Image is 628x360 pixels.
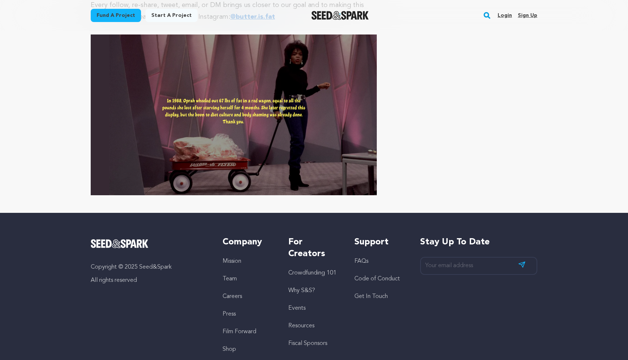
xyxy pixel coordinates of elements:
h5: Company [223,236,274,248]
img: Seed&Spark Logo Dark Mode [311,11,369,20]
a: Resources [288,323,314,329]
a: Press [223,311,236,317]
a: Events [288,305,306,311]
h5: For Creators [288,236,339,260]
p: All rights reserved [91,276,208,285]
a: Shop [223,346,236,352]
a: Fund a project [91,9,141,22]
input: Your email address [420,257,537,275]
img: 1757264047-BUTTER%20PITCH%20DECK%20FOR%20EP%20REACH%20OUT.png [91,34,377,195]
a: Login [498,10,512,21]
a: Code of Conduct [354,276,400,282]
a: Team [223,276,237,282]
a: Seed&Spark Homepage [311,11,369,20]
a: Crowdfunding 101 [288,270,336,276]
a: Sign up [518,10,537,21]
a: FAQs [354,258,368,264]
a: Film Forward [223,329,256,335]
a: Fiscal Sponsors [288,341,327,346]
a: Seed&Spark Homepage [91,239,208,248]
p: Copyright © 2025 Seed&Spark [91,263,208,272]
h5: Support [354,236,405,248]
a: Start a project [145,9,198,22]
a: Mission [223,258,241,264]
h5: Stay up to date [420,236,537,248]
a: Get In Touch [354,294,388,299]
a: Careers [223,294,242,299]
a: Why S&S? [288,288,315,294]
img: Seed&Spark Logo [91,239,148,248]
